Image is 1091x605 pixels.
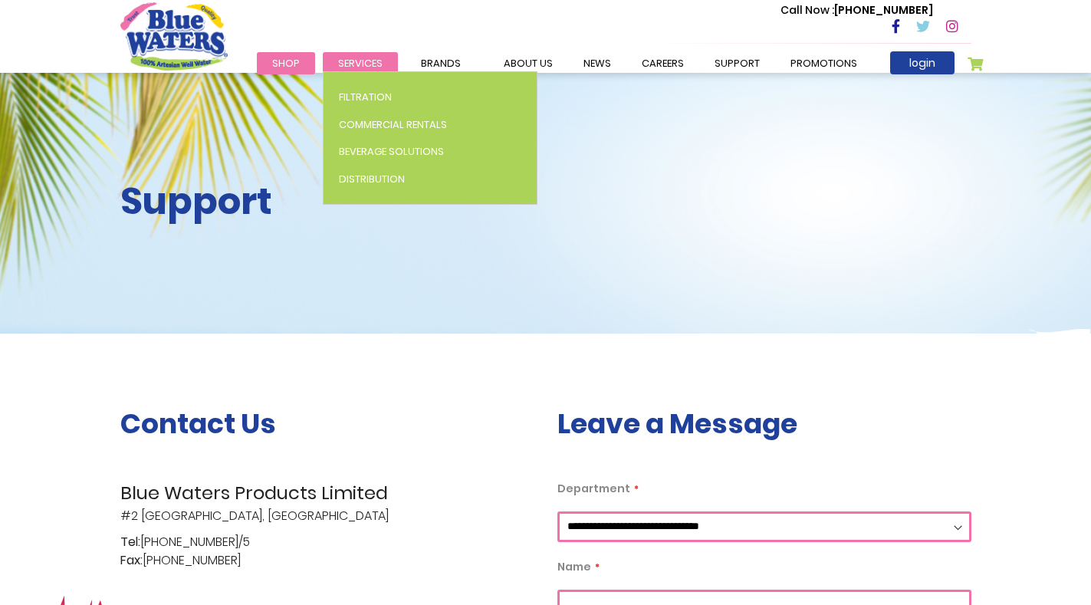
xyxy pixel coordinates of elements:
h3: Leave a Message [557,407,971,440]
span: Fax: [120,551,143,570]
span: Beverage Solutions [339,144,444,159]
span: Name [557,559,591,574]
span: Brands [421,56,461,71]
h2: Support [120,179,534,224]
span: Department [557,481,630,496]
p: #2 [GEOGRAPHIC_DATA], [GEOGRAPHIC_DATA] [120,479,534,525]
a: about us [488,52,568,74]
a: support [699,52,775,74]
a: store logo [120,2,228,70]
span: Distribution [339,172,405,186]
span: Shop [272,56,300,71]
a: careers [626,52,699,74]
p: [PHONE_NUMBER] [780,2,933,18]
span: Tel: [120,533,140,551]
a: Promotions [775,52,872,74]
p: [PHONE_NUMBER]/5 [PHONE_NUMBER] [120,533,534,570]
span: Services [338,56,383,71]
span: Filtration [339,90,392,104]
span: Blue Waters Products Limited [120,479,534,507]
a: News [568,52,626,74]
span: Call Now : [780,2,834,18]
span: Commercial Rentals [339,117,447,132]
a: login [890,51,955,74]
h3: Contact Us [120,407,534,440]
